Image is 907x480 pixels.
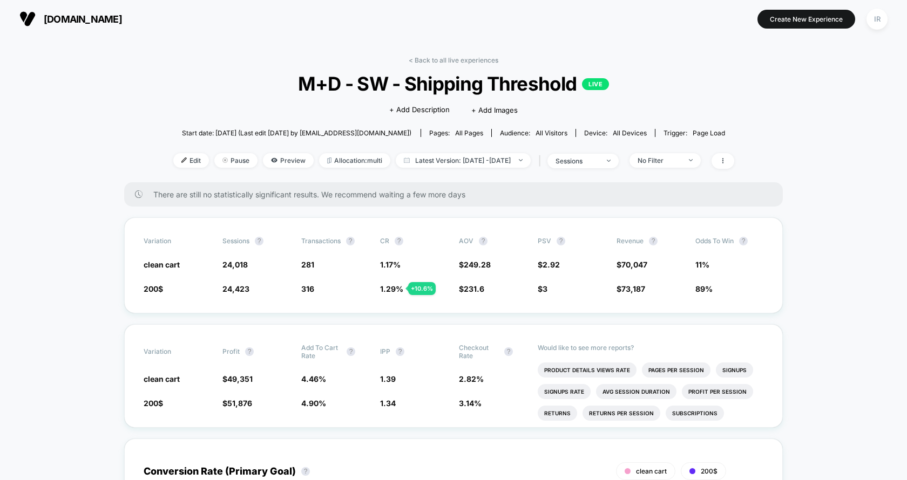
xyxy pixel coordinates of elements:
[301,284,314,293] span: 316
[222,237,249,245] span: Sessions
[636,467,667,475] span: clean cart
[538,260,560,269] span: $
[263,153,314,168] span: Preview
[404,157,410,163] img: calendar
[301,374,326,383] span: 4.46 %
[395,237,403,245] button: ?
[500,129,567,137] div: Audience:
[181,157,187,163] img: edit
[227,399,252,408] span: 51,876
[538,284,547,293] span: $
[582,78,609,90] p: LIVE
[347,347,355,356] button: ?
[380,347,390,355] span: IPP
[757,10,855,29] button: Create New Experience
[19,11,36,27] img: Visually logo
[543,284,547,293] span: 3
[642,362,710,378] li: Pages Per Session
[863,8,891,30] button: IR
[222,260,248,269] span: 24,018
[201,72,706,95] span: M+D - SW - Shipping Threshold
[222,347,240,355] span: Profit
[380,374,396,383] span: 1.39
[607,160,611,162] img: end
[701,467,718,475] span: 200$
[301,344,341,360] span: Add To Cart Rate
[617,237,644,245] span: Revenue
[144,237,203,245] span: Variation
[222,157,228,163] img: end
[464,260,491,269] span: 249.28
[301,260,314,269] span: 281
[504,347,513,356] button: ?
[538,362,637,378] li: Product Details Views Rate
[519,159,523,161] img: end
[153,190,761,199] span: There are still no statistically significant results. We recommend waiting a few more days
[693,129,725,137] span: Page Load
[695,284,713,293] span: 89%
[380,284,403,293] span: 1.29 %
[716,362,753,378] li: Signups
[695,260,709,269] span: 11%
[346,237,355,245] button: ?
[429,129,483,137] div: Pages:
[459,237,473,245] span: AOV
[380,237,389,245] span: CR
[222,399,252,408] span: $
[380,399,396,408] span: 1.34
[380,260,401,269] span: 1.17 %
[222,284,249,293] span: 24,423
[255,237,263,245] button: ?
[471,106,518,114] span: + Add Images
[689,159,693,161] img: end
[44,13,122,25] span: [DOMAIN_NAME]
[389,105,450,115] span: + Add Description
[227,374,253,383] span: 49,351
[464,284,484,293] span: 231.6
[144,260,180,269] span: clean cart
[536,129,567,137] span: All Visitors
[173,153,209,168] span: Edit
[617,260,647,269] span: $
[319,153,390,168] span: Allocation: multi
[214,153,258,168] span: Pause
[583,406,660,421] li: Returns Per Session
[396,153,531,168] span: Latest Version: [DATE] - [DATE]
[538,384,591,399] li: Signups Rate
[666,406,724,421] li: Subscriptions
[613,129,647,137] span: all devices
[459,344,499,360] span: Checkout Rate
[621,284,645,293] span: 73,187
[576,129,655,137] span: Device:
[695,237,755,245] span: Odds to Win
[327,157,331,163] img: rebalance
[144,374,180,383] span: clean cart
[396,347,404,356] button: ?
[479,237,488,245] button: ?
[301,467,310,476] button: ?
[459,374,484,383] span: 2.82 %
[144,344,203,360] span: Variation
[621,260,647,269] span: 70,047
[664,129,725,137] div: Trigger:
[16,10,125,28] button: [DOMAIN_NAME]
[408,282,436,295] div: + 10.6 %
[459,399,482,408] span: 3.14 %
[556,157,599,165] div: sessions
[739,237,748,245] button: ?
[538,237,551,245] span: PSV
[222,374,253,383] span: $
[557,237,565,245] button: ?
[536,153,547,169] span: |
[459,260,491,269] span: $
[301,237,341,245] span: Transactions
[617,284,645,293] span: $
[455,129,483,137] span: all pages
[638,156,681,164] div: No Filter
[649,237,658,245] button: ?
[538,406,577,421] li: Returns
[867,9,888,30] div: IR
[301,399,326,408] span: 4.90 %
[144,399,163,408] span: 200$
[459,284,484,293] span: $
